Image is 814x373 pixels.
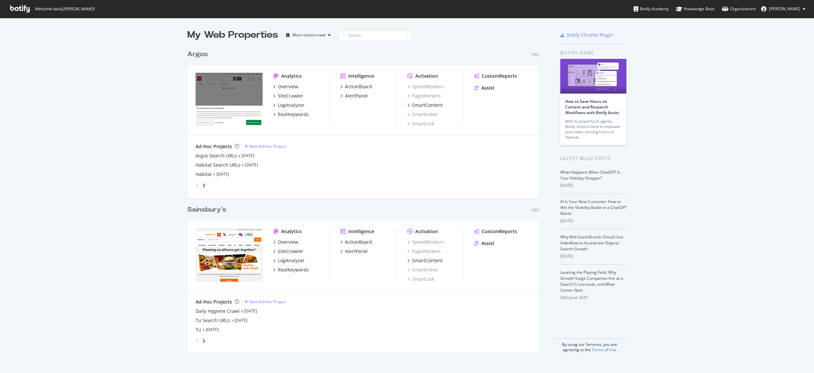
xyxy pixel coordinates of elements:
[560,295,627,301] div: 26th June 2025
[278,93,303,99] div: SiteCrawler
[273,239,298,245] a: Overview
[676,6,715,12] div: Knowledge Base
[407,267,437,273] div: SmartIndex
[407,102,443,108] a: SmartContent
[482,228,517,235] div: CustomReports
[407,257,443,264] a: SmartContent
[292,33,325,37] div: Most recent crawl
[560,59,626,94] img: How to Save Hours on Content and Research Workflows with Botify Assist
[340,83,372,90] a: ActionBoard
[196,308,240,314] a: Daily Hygiene Crawl
[592,347,616,352] a: Terms of Use
[283,30,333,40] button: Most recent crawl
[196,73,263,126] img: www.argos.co.uk
[560,199,627,216] a: AI Is Your New Customer: How to Win the Visibility Battle in a ChatGPT World
[273,267,309,273] a: RealKeywords
[722,6,756,12] div: Organizations
[187,50,208,59] div: Argos
[187,205,229,215] a: Sainsbury's
[348,228,374,235] div: Intelligence
[187,205,226,215] div: Sainsbury's
[532,207,539,213] div: Pro
[249,299,286,305] div: New Ad-Hoc Project
[206,327,219,332] a: [DATE]
[474,228,517,235] a: CustomReports
[345,83,372,90] div: ActionBoard
[196,228,263,282] img: *.sainsburys.co.uk/
[481,85,495,91] div: Assist
[560,218,627,224] div: [DATE]
[415,228,438,235] div: Activation
[552,338,627,352] div: By using our Services, you are agreeing to the
[348,73,374,79] div: Intelligence
[560,155,627,162] div: Latest Blog Posts
[196,317,230,324] a: Tu Search URLs
[244,308,257,314] a: [DATE]
[196,171,212,178] a: Habitat
[196,299,232,305] div: Ad-Hoc Projects
[196,326,201,333] a: Tu
[565,119,621,140] div: With its powerful AI agents, Botify Assist is here to empower your team, turning hours of manual…
[245,162,258,168] a: [DATE]
[474,73,517,79] a: CustomReports
[560,32,613,38] a: Botify Chrome Plugin
[560,253,627,259] div: [DATE]
[345,248,368,255] div: AlertPanel
[187,50,210,59] a: Argos
[273,111,309,118] a: RealKeywords
[216,171,229,177] a: [DATE]
[193,336,202,346] div: angle-left
[339,29,411,41] input: Search
[281,73,302,79] div: Analytics
[560,269,623,293] a: Leveling the Playing Field: Why Growth-Stage Companies Are at a Search Crossroads, and What Comes...
[273,83,298,90] a: Overview
[769,6,800,12] span: Midhunraj Panicker
[278,239,298,245] div: Overview
[756,4,811,14] button: [PERSON_NAME]
[196,152,237,159] a: Argos Search URLs
[244,299,286,305] a: New Ad-Hoc Project
[202,182,206,189] div: angle-right
[567,32,613,38] div: Botify Chrome Plugin
[407,276,434,282] a: SmartLink
[278,267,309,273] div: RealKeywords
[273,102,305,108] a: LogAnalyzer
[412,257,443,264] div: SmartContent
[340,248,368,255] a: AlertPanel
[281,228,302,235] div: Analytics
[278,83,298,90] div: Overview
[560,234,623,252] a: Why Mid-Sized Brands Should Use IndexNow to Accelerate Organic Search Growth
[193,180,202,191] div: angle-left
[481,240,495,247] div: Assist
[345,93,368,99] div: AlertPanel
[532,52,539,58] div: Pro
[560,183,627,188] div: [DATE]
[407,83,444,90] a: SpeedWorkers
[244,144,286,149] a: New Ad-Hoc Project
[202,338,206,344] div: angle-right
[241,153,254,158] a: [DATE]
[187,42,544,352] div: grid
[474,85,495,91] a: Assist
[278,257,305,264] div: LogAnalyzer
[249,144,286,149] div: New Ad-Hoc Project
[407,120,434,127] a: SmartLink
[273,257,305,264] a: LogAnalyzer
[187,28,278,42] div: My Web Properties
[407,239,444,245] div: SpeedWorkers
[412,102,443,108] div: SmartContent
[235,317,247,323] a: [DATE]
[415,73,438,79] div: Activation
[340,239,372,245] a: ActionBoard
[407,93,441,99] a: PageWorkers
[407,248,441,255] a: PageWorkers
